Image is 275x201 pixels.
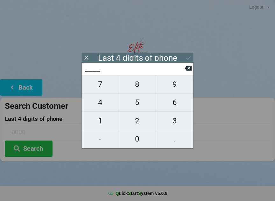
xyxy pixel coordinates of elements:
button: 0 [119,130,156,148]
button: 8 [119,75,156,94]
button: 1 [82,112,119,130]
span: 8 [119,78,156,91]
span: 3 [156,114,193,128]
span: 7 [82,78,119,91]
span: 6 [156,96,193,109]
button: 2 [119,112,156,130]
span: 9 [156,78,193,91]
button: 4 [82,94,119,112]
button: 7 [82,75,119,94]
button: 6 [156,94,193,112]
button: 3 [156,112,193,130]
span: 1 [82,114,119,128]
span: 2 [119,114,156,128]
span: 0 [119,132,156,146]
button: 9 [156,75,193,94]
div: Last 4 digits of phone [98,55,177,61]
span: 5 [119,96,156,109]
span: 4 [82,96,119,109]
button: 5 [119,94,156,112]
